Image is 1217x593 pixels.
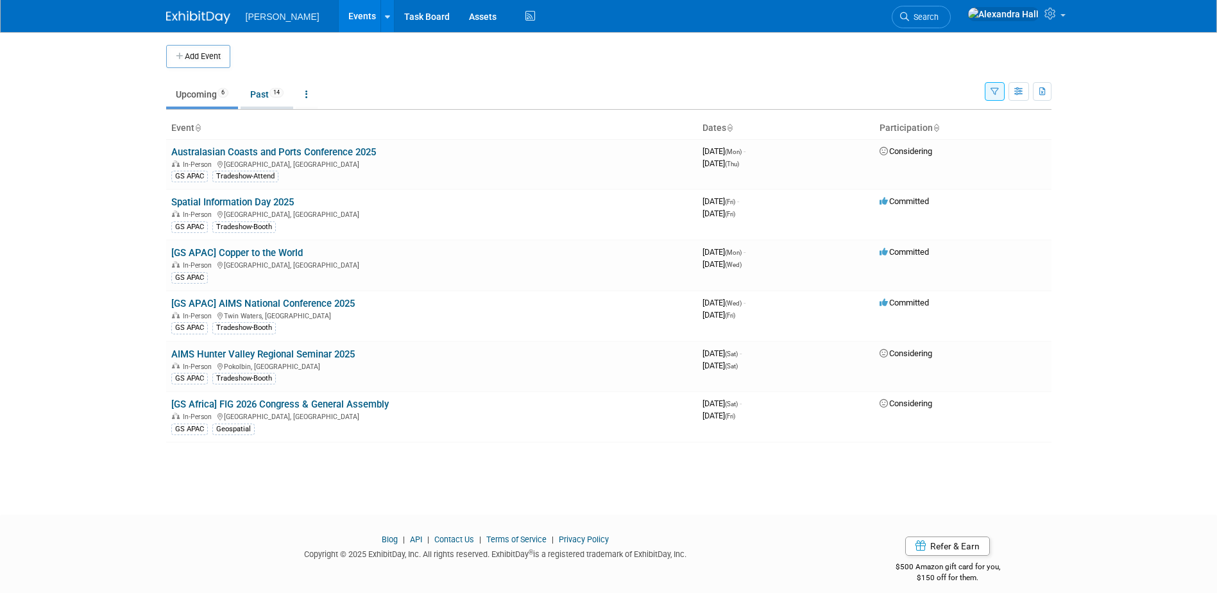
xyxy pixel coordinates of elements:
[725,300,742,307] span: (Wed)
[725,160,739,168] span: (Thu)
[172,312,180,318] img: In-Person Event
[212,171,278,182] div: Tradeshow-Attend
[171,196,294,208] a: Spatial Information Day 2025
[725,211,735,218] span: (Fri)
[486,535,547,544] a: Terms of Service
[744,247,745,257] span: -
[702,159,739,168] span: [DATE]
[880,348,932,358] span: Considering
[476,535,484,544] span: |
[410,535,422,544] a: API
[697,117,874,139] th: Dates
[246,12,319,22] span: [PERSON_NAME]
[171,411,692,421] div: [GEOGRAPHIC_DATA], [GEOGRAPHIC_DATA]
[702,348,742,358] span: [DATE]
[880,247,929,257] span: Committed
[702,196,739,206] span: [DATE]
[241,82,293,107] a: Past14
[171,171,208,182] div: GS APAC
[171,209,692,219] div: [GEOGRAPHIC_DATA], [GEOGRAPHIC_DATA]
[880,196,929,206] span: Committed
[171,146,376,158] a: Australasian Coasts and Ports Conference 2025
[725,350,738,357] span: (Sat)
[424,535,432,544] span: |
[171,247,303,259] a: [GS APAC] Copper to the World
[725,249,742,256] span: (Mon)
[269,88,284,98] span: 14
[166,82,238,107] a: Upcoming6
[725,148,742,155] span: (Mon)
[874,117,1051,139] th: Participation
[529,549,533,556] sup: ®
[172,363,180,369] img: In-Person Event
[559,535,609,544] a: Privacy Policy
[171,373,208,384] div: GS APAC
[702,411,735,420] span: [DATE]
[183,363,216,371] span: In-Person
[737,196,739,206] span: -
[194,123,201,133] a: Sort by Event Name
[172,413,180,419] img: In-Person Event
[217,88,228,98] span: 6
[740,348,742,358] span: -
[434,535,474,544] a: Contact Us
[212,221,276,233] div: Tradeshow-Booth
[172,160,180,167] img: In-Person Event
[744,298,745,307] span: -
[967,7,1039,21] img: Alexandra Hall
[183,413,216,421] span: In-Person
[880,146,932,156] span: Considering
[212,373,276,384] div: Tradeshow-Booth
[212,322,276,334] div: Tradeshow-Booth
[171,361,692,371] div: Pokolbin, [GEOGRAPHIC_DATA]
[844,553,1051,583] div: $500 Amazon gift card for you,
[166,546,826,560] div: Copyright © 2025 ExhibitDay, Inc. All rights reserved. ExhibitDay is a registered trademark of Ex...
[171,348,355,360] a: AIMS Hunter Valley Regional Seminar 2025
[183,261,216,270] span: In-Person
[171,221,208,233] div: GS APAC
[172,261,180,268] img: In-Person Event
[744,146,745,156] span: -
[183,211,216,219] span: In-Person
[166,117,697,139] th: Event
[725,400,738,408] span: (Sat)
[880,399,932,408] span: Considering
[702,298,745,307] span: [DATE]
[166,11,230,24] img: ExhibitDay
[171,159,692,169] div: [GEOGRAPHIC_DATA], [GEOGRAPHIC_DATA]
[172,211,180,217] img: In-Person Event
[171,424,208,435] div: GS APAC
[702,247,745,257] span: [DATE]
[171,310,692,320] div: Twin Waters, [GEOGRAPHIC_DATA]
[726,123,733,133] a: Sort by Start Date
[171,399,389,410] a: [GS Africa] FIG 2026 Congress & General Assembly
[702,361,738,370] span: [DATE]
[740,399,742,408] span: -
[183,160,216,169] span: In-Person
[171,272,208,284] div: GS APAC
[702,146,745,156] span: [DATE]
[702,209,735,218] span: [DATE]
[909,12,939,22] span: Search
[725,261,742,268] span: (Wed)
[933,123,939,133] a: Sort by Participation Type
[212,424,255,435] div: Geospatial
[905,537,990,556] a: Refer & Earn
[400,535,408,544] span: |
[725,363,738,370] span: (Sat)
[166,45,230,68] button: Add Event
[171,322,208,334] div: GS APAC
[171,259,692,270] div: [GEOGRAPHIC_DATA], [GEOGRAPHIC_DATA]
[892,6,951,28] a: Search
[549,535,557,544] span: |
[725,413,735,420] span: (Fri)
[171,298,355,309] a: [GS APAC] AIMS National Conference 2025
[880,298,929,307] span: Committed
[725,312,735,319] span: (Fri)
[702,310,735,320] span: [DATE]
[702,399,742,408] span: [DATE]
[702,259,742,269] span: [DATE]
[844,572,1051,583] div: $150 off for them.
[183,312,216,320] span: In-Person
[382,535,398,544] a: Blog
